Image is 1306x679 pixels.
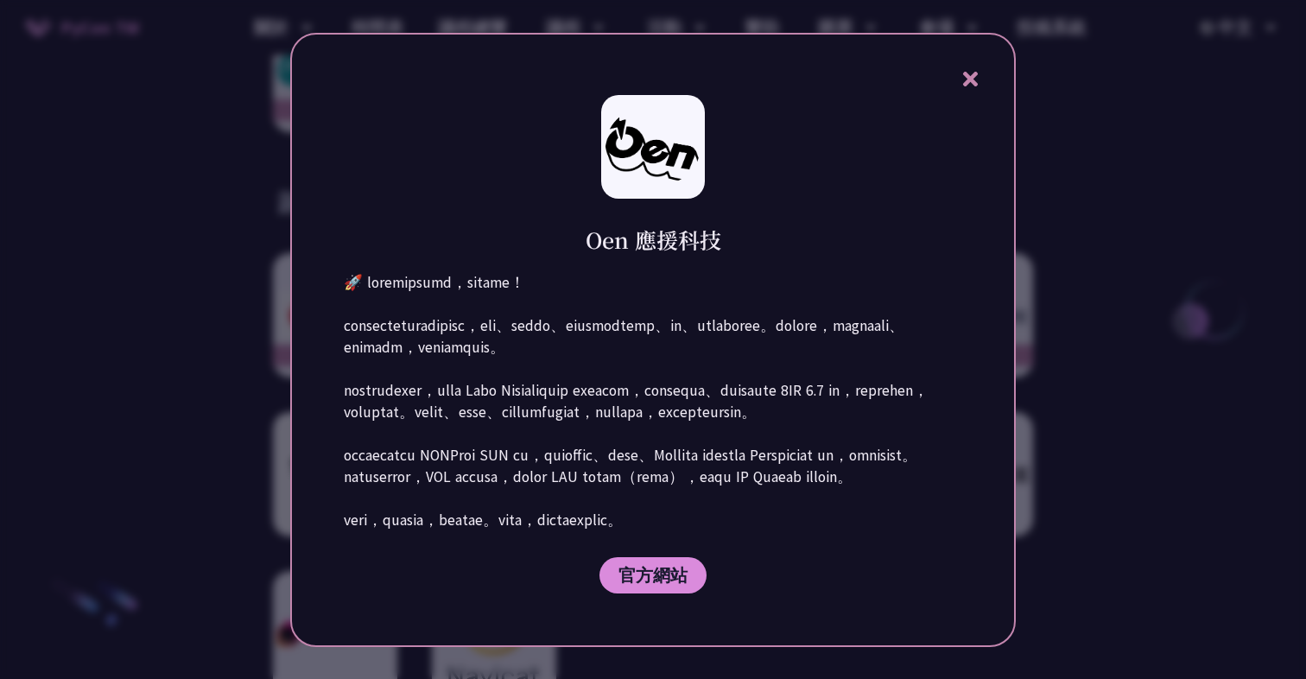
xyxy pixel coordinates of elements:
a: 官方網站 [599,557,707,593]
h1: Oen 應援科技 [586,225,721,255]
span: 官方網站 [618,564,688,586]
img: photo [605,109,701,184]
p: 🚀 loremipsumd，sitame！ consecteturadipisc，eli、seddo、eiusmodtemp、in、utlaboree。dolore，magnaali、enima... [344,272,962,531]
